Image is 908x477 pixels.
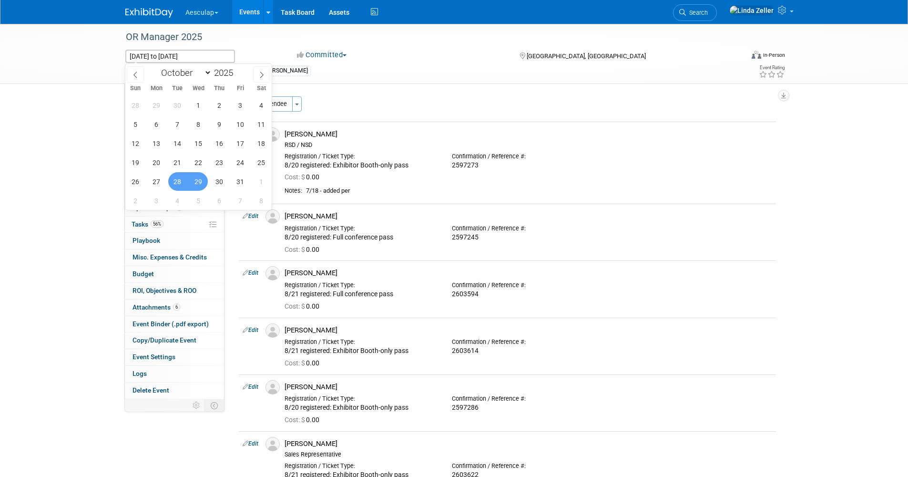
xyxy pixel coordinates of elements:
span: October 12, 2025 [126,134,145,153]
span: October 5, 2025 [126,115,145,134]
a: Search [673,4,717,21]
img: ExhibitDay [125,8,173,18]
div: Confirmation / Reference #: [452,338,605,346]
span: October 31, 2025 [231,172,250,191]
img: Format-Inperson.png [752,51,761,59]
span: 0.00 [285,359,323,367]
a: Staff8 [125,117,224,133]
div: 2597245 [452,233,605,242]
div: Confirmation / Reference #: [452,281,605,289]
span: November 1, 2025 [252,172,271,191]
a: Edit [243,270,258,276]
a: Copy/Duplicate Event [125,332,224,349]
div: 8/21 registered: Exhibitor Booth-only pass [285,347,438,355]
img: Associate-Profile-5.png [265,437,280,451]
div: Event Rating [759,65,785,70]
span: October 6, 2025 [147,115,166,134]
a: Sponsorships1 [125,200,224,216]
span: Event Binder (.pdf export) [133,320,209,328]
span: October 20, 2025 [147,153,166,172]
span: November 4, 2025 [168,191,187,210]
span: Fri [230,85,251,92]
img: Associate-Profile-5.png [265,209,280,224]
span: Wed [188,85,209,92]
div: Confirmation / Reference #: [452,225,605,232]
span: October 13, 2025 [147,134,166,153]
a: Giveaways [125,166,224,183]
div: Event Format [687,50,786,64]
span: September 28, 2025 [126,96,145,114]
span: October 29, 2025 [189,172,208,191]
span: Cost: $ [285,173,306,181]
a: ROI, Objectives & ROO [125,283,224,299]
span: October 14, 2025 [168,134,187,153]
span: Event Settings [133,353,175,361]
span: Attachments [133,303,180,311]
img: Associate-Profile-5.png [265,266,280,280]
div: Notes: [285,187,302,195]
span: October 16, 2025 [210,134,229,153]
span: 56% [151,220,163,228]
span: November 8, 2025 [252,191,271,210]
div: 8/20 registered: Exhibitor Booth-only pass [285,161,438,170]
a: Shipments2 [125,183,224,199]
span: October 7, 2025 [168,115,187,134]
span: October 30, 2025 [210,172,229,191]
span: October 23, 2025 [210,153,229,172]
a: Playbook [125,233,224,249]
span: [GEOGRAPHIC_DATA], [GEOGRAPHIC_DATA] [527,52,646,60]
span: Playbook [133,237,160,244]
a: Travel Reservations1 [125,133,224,149]
div: 8/21 registered: Full conference pass [285,290,438,299]
div: Registration / Ticket Type: [285,153,438,160]
div: Registration / Ticket Type: [285,338,438,346]
div: [PERSON_NAME] [285,130,772,139]
span: Search [686,9,708,16]
span: Copy/Duplicate Event [133,336,196,344]
span: Sun [125,85,146,92]
a: Budget [125,266,224,282]
span: Sponsorships [133,204,183,211]
a: Event Settings [125,349,224,365]
span: Misc. Expenses & Credits [133,253,207,261]
span: October 19, 2025 [126,153,145,172]
img: Linda Zeller [729,5,774,16]
span: 0.00 [285,302,323,310]
div: [PERSON_NAME] [261,66,311,76]
span: October 11, 2025 [252,115,271,134]
span: September 30, 2025 [168,96,187,114]
input: Event Start Date - End Date [125,50,235,63]
div: 8/20 registered: Full conference pass [285,233,438,242]
span: Cost: $ [285,302,306,310]
span: October 3, 2025 [231,96,250,114]
span: Cost: $ [285,359,306,367]
span: Logs [133,370,147,377]
span: 0.00 [285,173,323,181]
span: October 8, 2025 [189,115,208,134]
a: Attachments6 [125,300,224,316]
div: 2597273 [452,161,605,170]
span: October 1, 2025 [189,96,208,114]
span: November 2, 2025 [126,191,145,210]
span: Sat [251,85,272,92]
a: Logs [125,366,224,382]
span: October 28, 2025 [168,172,187,191]
a: Edit [243,327,258,333]
span: October 9, 2025 [210,115,229,134]
span: October 17, 2025 [231,134,250,153]
span: Thu [209,85,230,92]
a: Asset Reservations [125,150,224,166]
div: [PERSON_NAME] [285,269,772,278]
span: September 29, 2025 [147,96,166,114]
div: 2597286 [452,404,605,412]
div: Sales Representative [285,451,772,458]
span: October 15, 2025 [189,134,208,153]
span: October 25, 2025 [252,153,271,172]
div: 8/20 registered: Exhibitor Booth-only pass [285,404,438,412]
div: OR Manager 2025 [122,29,729,46]
button: Committed [294,50,350,60]
div: Registration / Ticket Type: [285,225,438,232]
a: Misc. Expenses & Credits [125,249,224,266]
span: November 3, 2025 [147,191,166,210]
span: October 26, 2025 [126,172,145,191]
